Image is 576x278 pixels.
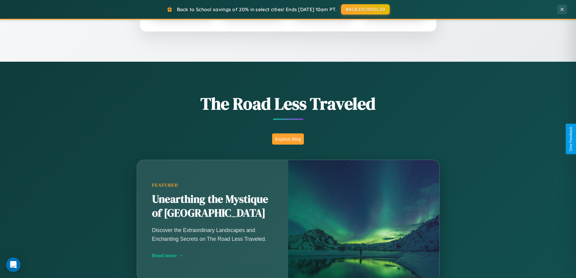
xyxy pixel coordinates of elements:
[152,252,273,259] div: Read more →
[152,183,273,188] div: Featured
[152,192,273,220] h2: Unearthing the Mystique of [GEOGRAPHIC_DATA]
[152,226,273,243] p: Discover the Extraordinary Landscapes and Enchanting Secrets on The Road Less Traveled.
[107,92,470,115] h1: The Road Less Traveled
[177,6,337,12] span: Back to School savings of 20% in select cities! Ends [DATE] 10am PT.
[341,4,390,15] button: BACK2SCHOOL20
[272,133,304,145] button: Explore Blog
[6,257,21,272] div: Open Intercom Messenger
[569,127,573,151] div: Give Feedback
